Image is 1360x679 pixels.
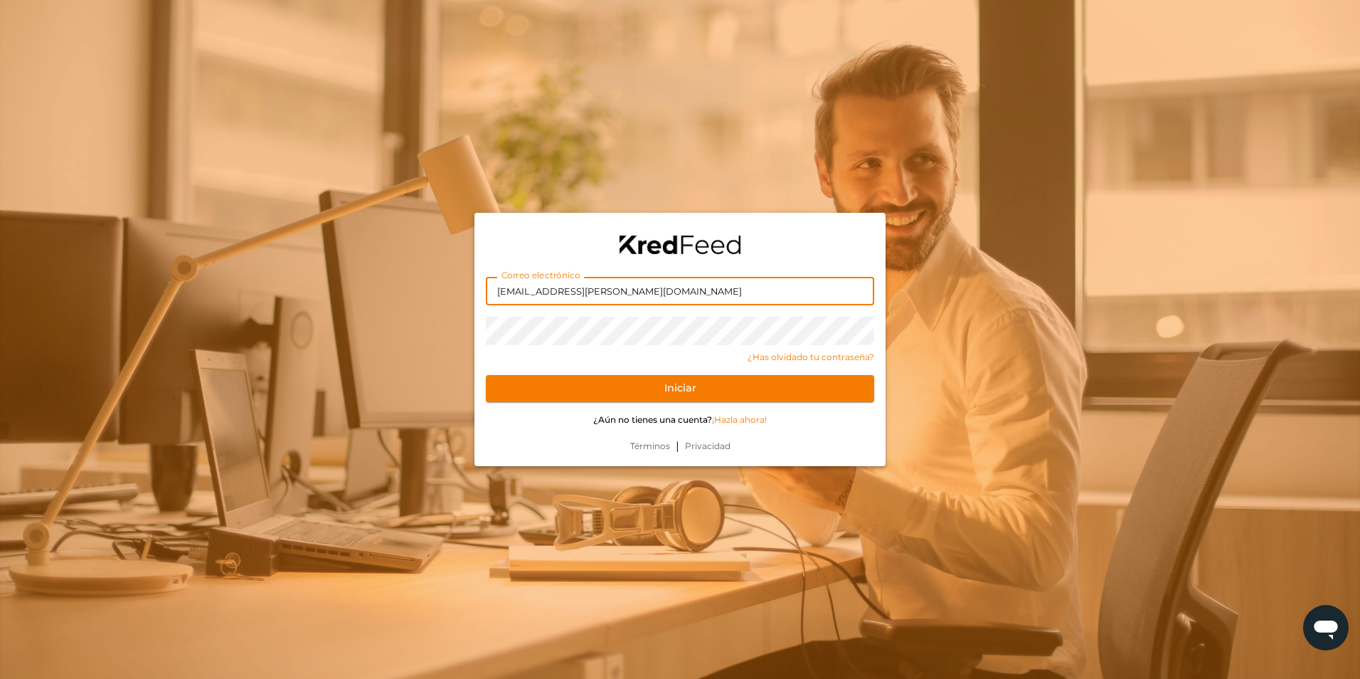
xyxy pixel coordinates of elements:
p: ¿Aún no tienes una cuenta? [486,414,874,426]
img: logo-black.png [620,236,740,254]
button: Iniciar [486,375,874,402]
a: Términos [625,440,676,453]
a: ¡Hazla ahora! [712,414,767,425]
div: | [474,438,886,466]
img: chatIcon [1312,614,1340,642]
a: ¿Has olvidado tu contraseña? [486,351,874,364]
a: Privacidad [679,440,736,453]
label: Correo electrónico [497,270,584,283]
